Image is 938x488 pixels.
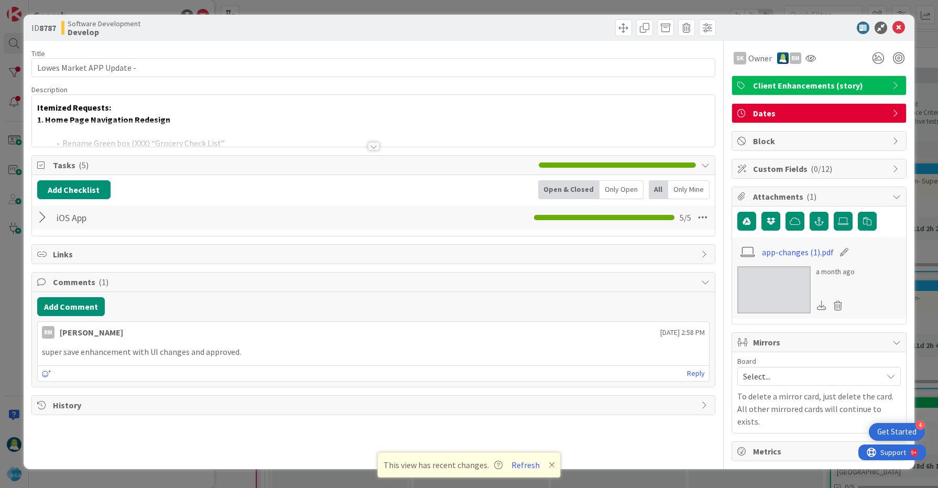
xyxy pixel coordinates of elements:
[816,266,855,277] div: a month ago
[42,326,54,339] div: RM
[753,336,887,349] span: Mirrors
[753,190,887,203] span: Attachments
[53,4,58,13] div: 9+
[53,208,289,227] input: Add Checklist...
[753,79,887,92] span: Client Enhancements (story)
[877,427,917,437] div: Get Started
[37,297,105,316] button: Add Comment
[79,160,89,170] span: ( 5 )
[31,85,68,94] span: Description
[42,346,705,358] p: super save enhancement with UI changes and approved.
[790,52,801,64] div: RM
[60,326,123,339] div: [PERSON_NAME]
[37,114,170,125] strong: 1. Home Page Navigation Redesign
[508,458,543,472] button: Refresh
[737,390,901,428] p: To delete a mirror card, just delete the card. All other mirrored cards will continue to exists.
[816,299,827,312] div: Download
[748,52,772,64] span: Owner
[22,2,48,14] span: Support
[599,180,643,199] div: Only Open
[737,357,756,365] span: Board
[31,21,56,34] span: ID
[753,107,887,120] span: Dates
[687,367,705,380] a: Reply
[762,246,834,258] a: app-changes (1).pdf
[53,159,534,171] span: Tasks
[649,180,668,199] div: All
[68,19,140,28] span: Software Development
[811,164,832,174] span: ( 0/12 )
[99,277,108,287] span: ( 1 )
[53,248,696,261] span: Links
[668,180,710,199] div: Only Mine
[660,327,705,338] span: [DATE] 2:58 PM
[53,276,696,288] span: Comments
[753,445,887,458] span: Metrics
[68,28,140,36] b: Develop
[37,180,111,199] button: Add Checklist
[538,180,599,199] div: Open & Closed
[31,49,45,58] label: Title
[753,135,887,147] span: Block
[680,211,691,224] span: 5 / 5
[777,52,789,64] img: RD
[39,23,56,33] b: 8787
[915,420,925,430] div: 4
[753,162,887,175] span: Custom Fields
[869,423,925,441] div: Open Get Started checklist, remaining modules: 4
[806,191,816,202] span: ( 1 )
[37,102,111,113] strong: Itemized Requests:
[53,399,696,411] span: History
[31,58,716,77] input: type card name here...
[734,52,746,64] div: sk
[384,459,503,471] span: This view has recent changes.
[743,369,877,384] span: Select...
